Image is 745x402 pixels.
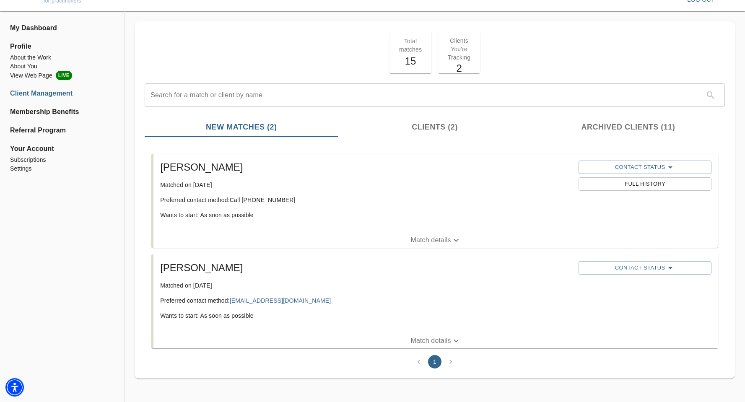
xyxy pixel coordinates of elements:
[153,333,718,348] button: Match details
[443,36,475,62] p: Clients You're Tracking
[583,263,707,273] span: Contact Status
[579,177,711,191] button: Full History
[10,41,114,52] span: Profile
[343,122,526,133] span: Clients (2)
[150,122,333,133] span: New Matches (2)
[10,71,114,80] a: View Web PageLIVE
[5,378,24,397] div: Accessibility Menu
[160,281,572,290] p: Matched on [DATE]
[160,161,572,174] h5: [PERSON_NAME]
[10,53,114,62] a: About the Work
[10,107,114,117] a: Membership Benefits
[537,122,720,133] span: Archived Clients (11)
[230,297,331,304] a: [EMAIL_ADDRESS][DOMAIN_NAME]
[10,71,114,80] li: View Web Page
[160,211,572,219] p: Wants to start: As soon as possible
[411,355,459,368] nav: pagination navigation
[160,296,572,305] p: Preferred contact method:
[579,161,711,174] button: Contact Status
[160,261,572,275] h5: [PERSON_NAME]
[10,144,114,154] span: Your Account
[428,355,441,368] button: page 1
[443,62,475,75] h5: 2
[153,233,718,248] button: Match details
[160,181,572,189] p: Matched on [DATE]
[10,88,114,99] a: Client Management
[395,54,426,68] h5: 15
[395,37,426,54] p: Total matches
[160,196,572,204] p: Preferred contact method: Call [PHONE_NUMBER]
[10,23,114,33] a: My Dashboard
[10,156,114,164] a: Subscriptions
[160,311,572,320] p: Wants to start: As soon as possible
[579,261,711,275] button: Contact Status
[583,162,707,172] span: Contact Status
[410,336,451,346] p: Match details
[10,125,114,135] a: Referral Program
[10,164,114,173] a: Settings
[410,235,451,245] p: Match details
[10,62,114,71] a: About You
[56,71,72,80] span: LIVE
[583,179,707,189] span: Full History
